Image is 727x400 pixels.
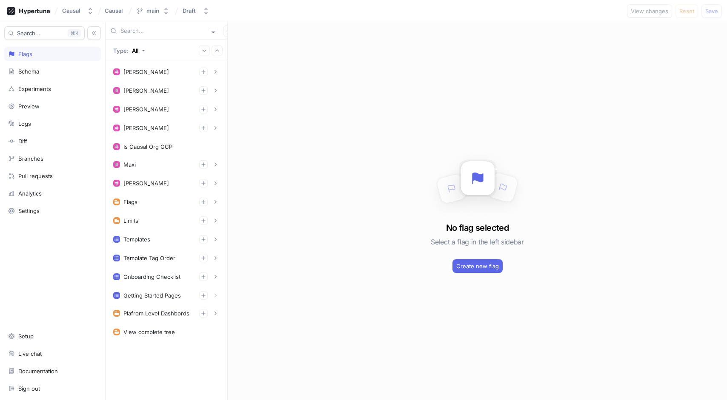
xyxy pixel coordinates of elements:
[212,45,223,56] button: Collapse all
[123,255,175,261] div: Template Tag Order
[123,217,138,224] div: Limits
[4,26,85,40] button: Search...K
[146,7,159,14] div: main
[679,9,694,14] span: Reset
[18,333,34,340] div: Setup
[18,385,40,392] div: Sign out
[62,7,80,14] div: Causal
[179,4,213,18] button: Draft
[123,143,172,150] div: Is Causal Org GCP
[18,207,40,214] div: Settings
[701,4,722,18] button: Save
[133,4,173,18] button: main
[120,27,207,35] input: Search...
[631,9,668,14] span: View changes
[18,190,42,197] div: Analytics
[123,273,180,280] div: Onboarding Checklist
[123,161,136,168] div: Maxi
[18,120,31,127] div: Logs
[456,264,499,269] span: Create new flag
[446,221,509,234] h3: No flag selected
[110,43,148,58] button: Type: All
[59,4,97,18] button: Causal
[123,125,169,131] div: [PERSON_NAME]
[123,199,137,205] div: Flags
[17,31,40,36] span: Search...
[18,368,58,374] div: Documentation
[627,4,672,18] button: View changes
[18,155,43,162] div: Branches
[18,103,40,110] div: Preview
[68,29,81,37] div: K
[105,8,123,14] span: Causal
[18,51,32,57] div: Flags
[18,85,51,92] div: Experiments
[199,45,210,56] button: Expand all
[123,87,169,94] div: [PERSON_NAME]
[123,236,150,243] div: Templates
[4,364,101,378] a: Documentation
[132,47,138,54] div: All
[705,9,718,14] span: Save
[18,138,27,145] div: Diff
[123,292,181,299] div: Getting Started Pages
[183,7,196,14] div: Draft
[18,350,42,357] div: Live chat
[431,234,524,250] h5: Select a flag in the left sidebar
[123,329,175,335] div: View complete tree
[452,259,503,273] button: Create new flag
[123,180,169,187] div: [PERSON_NAME]
[123,68,169,75] div: [PERSON_NAME]
[18,173,53,179] div: Pull requests
[675,4,698,18] button: Reset
[123,310,189,317] div: Plafrom Level Dashbords
[18,68,39,75] div: Schema
[113,47,129,54] p: Type:
[123,106,169,113] div: [PERSON_NAME]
